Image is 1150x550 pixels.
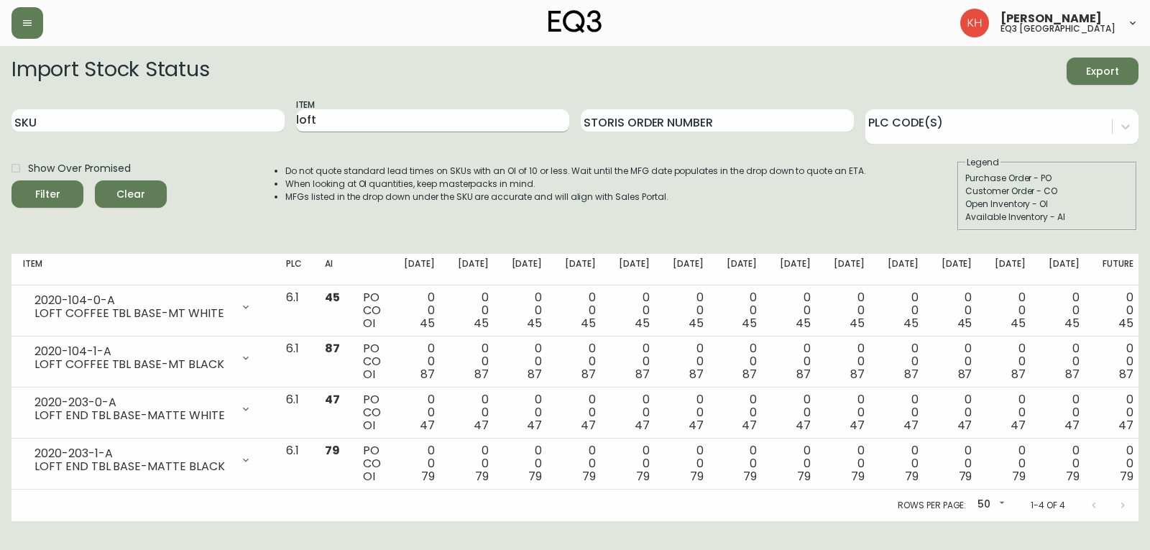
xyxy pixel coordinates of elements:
[565,291,596,330] div: 0 0
[876,254,930,285] th: [DATE]
[11,254,275,285] th: Item
[512,342,543,381] div: 0 0
[635,315,650,331] span: 45
[780,342,811,381] div: 0 0
[635,417,650,434] span: 47
[834,444,865,483] div: 0 0
[420,366,435,382] span: 87
[888,444,919,483] div: 0 0
[796,315,811,331] span: 45
[446,254,500,285] th: [DATE]
[742,366,757,382] span: 87
[995,291,1026,330] div: 0 0
[673,291,704,330] div: 0 0
[942,393,972,432] div: 0 0
[1049,393,1080,432] div: 0 0
[727,393,758,432] div: 0 0
[834,291,865,330] div: 0 0
[1120,468,1133,485] span: 79
[275,439,313,490] td: 6.1
[1064,417,1080,434] span: 47
[285,165,866,178] li: Do not quote standard lead times on SKUs with an OI of 10 or less. Wait until the MFG date popula...
[1011,366,1026,382] span: 87
[34,358,231,371] div: LOFT COFFEE TBL BASE-MT BLACK
[565,342,596,381] div: 0 0
[689,315,704,331] span: 45
[548,10,602,33] img: logo
[34,307,231,320] div: LOFT COFFEE TBL BASE-MT WHITE
[958,366,972,382] span: 87
[995,444,1026,483] div: 0 0
[1037,254,1091,285] th: [DATE]
[23,342,263,374] div: 2020-104-1-ALOFT COFFEE TBL BASE-MT BLACK
[1000,13,1102,24] span: [PERSON_NAME]
[363,417,375,434] span: OI
[965,172,1129,185] div: Purchase Order - PO
[904,366,919,382] span: 87
[404,444,435,483] div: 0 0
[458,444,489,483] div: 0 0
[903,417,919,434] span: 47
[1064,315,1080,331] span: 45
[325,391,340,408] span: 47
[474,315,489,331] span: 45
[458,393,489,432] div: 0 0
[983,254,1037,285] th: [DATE]
[34,447,231,460] div: 2020-203-1-A
[581,366,596,382] span: 87
[1118,417,1133,434] span: 47
[942,444,972,483] div: 0 0
[1103,291,1133,330] div: 0 0
[421,468,435,485] span: 79
[768,254,822,285] th: [DATE]
[673,444,704,483] div: 0 0
[512,291,543,330] div: 0 0
[689,417,704,434] span: 47
[619,291,650,330] div: 0 0
[1012,468,1026,485] span: 79
[690,468,704,485] span: 79
[475,468,489,485] span: 79
[822,254,876,285] th: [DATE]
[325,289,340,306] span: 45
[727,291,758,330] div: 0 0
[95,180,167,208] button: Clear
[995,342,1026,381] div: 0 0
[689,366,704,382] span: 87
[661,254,715,285] th: [DATE]
[512,393,543,432] div: 0 0
[285,178,866,191] li: When looking at OI quantities, keep masterpacks in mind.
[363,444,381,483] div: PO CO
[942,342,972,381] div: 0 0
[458,291,489,330] div: 0 0
[313,254,351,285] th: AI
[420,315,435,331] span: 45
[363,315,375,331] span: OI
[1067,58,1138,85] button: Export
[888,342,919,381] div: 0 0
[1049,342,1080,381] div: 0 0
[392,254,446,285] th: [DATE]
[965,211,1129,224] div: Available Inventory - AI
[500,254,554,285] th: [DATE]
[512,444,543,483] div: 0 0
[474,417,489,434] span: 47
[1031,499,1065,512] p: 1-4 of 4
[23,291,263,323] div: 2020-104-0-ALOFT COFFEE TBL BASE-MT WHITE
[1118,315,1133,331] span: 45
[957,315,972,331] span: 45
[942,291,972,330] div: 0 0
[404,393,435,432] div: 0 0
[325,340,340,357] span: 87
[363,366,375,382] span: OI
[363,393,381,432] div: PO CO
[275,388,313,439] td: 6.1
[363,468,375,485] span: OI
[404,342,435,381] div: 0 0
[420,417,435,434] span: 47
[474,366,489,382] span: 87
[11,180,83,208] button: Filter
[1065,366,1080,382] span: 87
[715,254,769,285] th: [DATE]
[275,254,313,285] th: PLC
